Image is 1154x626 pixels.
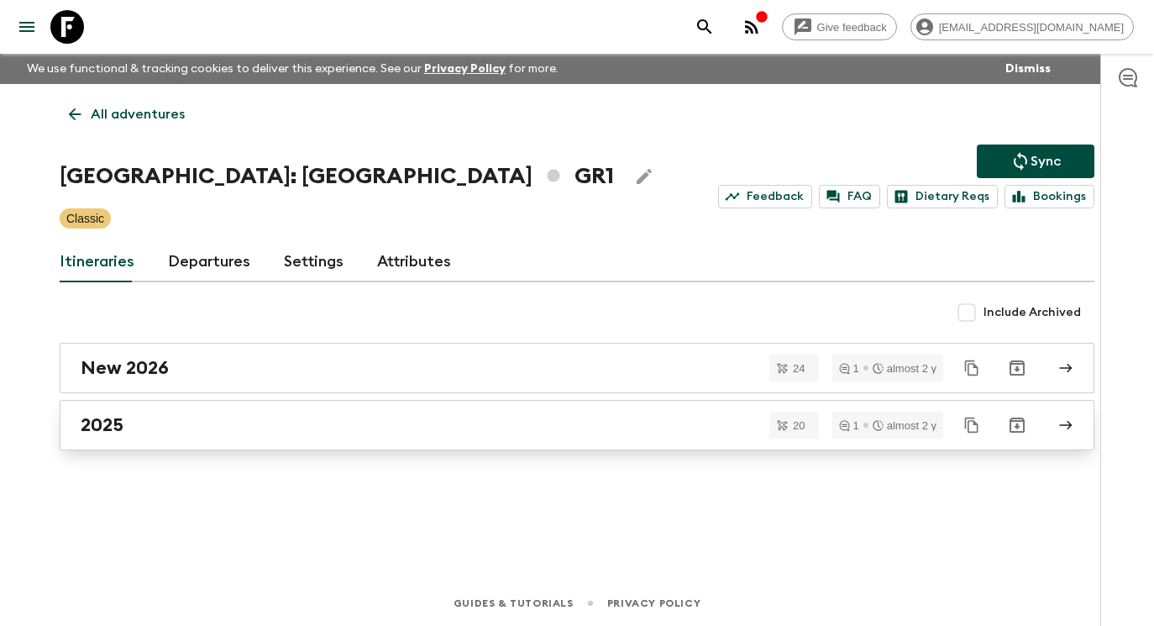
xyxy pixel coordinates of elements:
[910,13,1134,40] div: [EMAIL_ADDRESS][DOMAIN_NAME]
[454,594,574,613] a: Guides & Tutorials
[607,594,700,613] a: Privacy Policy
[1001,57,1055,81] button: Dismiss
[60,97,194,131] a: All adventures
[60,160,614,193] h1: [GEOGRAPHIC_DATA]: [GEOGRAPHIC_DATA] GR1
[81,414,123,436] h2: 2025
[20,54,565,84] p: We use functional & tracking cookies to deliver this experience. See our for more.
[60,400,1094,450] a: 2025
[957,353,987,383] button: Duplicate
[718,185,812,208] a: Feedback
[168,242,250,282] a: Departures
[782,13,897,40] a: Give feedback
[688,10,721,44] button: search adventures
[91,104,185,124] p: All adventures
[627,160,661,193] button: Edit Adventure Title
[1000,408,1034,442] button: Archive
[377,242,451,282] a: Attributes
[930,21,1133,34] span: [EMAIL_ADDRESS][DOMAIN_NAME]
[60,242,134,282] a: Itineraries
[977,145,1094,178] button: Sync adventure departures to the booking engine
[819,185,880,208] a: FAQ
[66,210,104,227] p: Classic
[873,420,936,431] div: almost 2 y
[1031,151,1061,171] p: Sync
[839,420,859,431] div: 1
[957,410,987,440] button: Duplicate
[887,185,998,208] a: Dietary Reqs
[10,10,44,44] button: menu
[808,21,896,34] span: Give feedback
[873,363,936,374] div: almost 2 y
[284,242,344,282] a: Settings
[60,343,1094,393] a: New 2026
[783,363,815,374] span: 24
[1005,185,1094,208] a: Bookings
[424,63,506,75] a: Privacy Policy
[984,304,1081,321] span: Include Archived
[1000,351,1034,385] button: Archive
[81,357,169,379] h2: New 2026
[783,420,815,431] span: 20
[839,363,859,374] div: 1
